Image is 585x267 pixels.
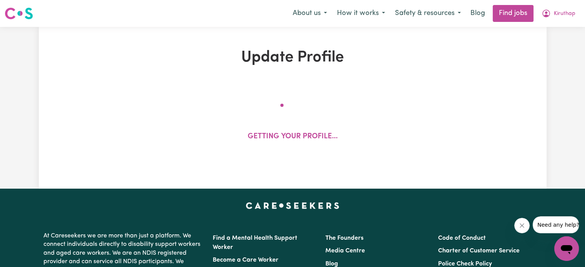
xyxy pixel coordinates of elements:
[332,5,390,22] button: How it works
[5,5,33,22] a: Careseekers logo
[533,216,579,233] iframe: Message from company
[5,5,47,12] span: Need any help?
[325,248,365,254] a: Media Centre
[325,235,363,241] a: The Founders
[493,5,533,22] a: Find jobs
[554,10,575,18] span: Kiruthap
[246,202,339,209] a: Careseekers home page
[514,218,530,233] iframe: Close message
[438,261,492,267] a: Police Check Policy
[537,5,580,22] button: My Account
[213,257,278,263] a: Become a Care Worker
[438,248,520,254] a: Charter of Customer Service
[288,5,332,22] button: About us
[438,235,486,241] a: Code of Conduct
[5,7,33,20] img: Careseekers logo
[128,48,457,67] h1: Update Profile
[390,5,466,22] button: Safety & resources
[248,131,338,143] p: Getting your profile...
[213,235,297,250] a: Find a Mental Health Support Worker
[325,261,338,267] a: Blog
[466,5,490,22] a: Blog
[554,236,579,261] iframe: Button to launch messaging window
